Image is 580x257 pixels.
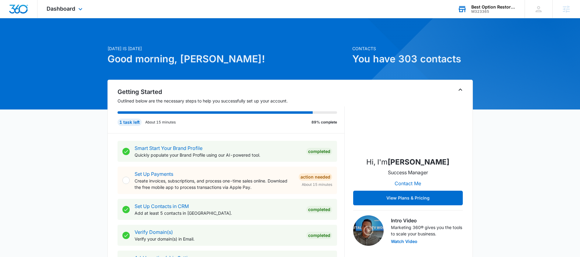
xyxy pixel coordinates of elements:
[352,45,473,52] p: Contacts
[353,191,463,205] button: View Plans & Pricing
[311,120,337,125] p: 89% complete
[107,52,349,66] h1: Good morning, [PERSON_NAME]!
[118,87,345,96] h2: Getting Started
[145,120,176,125] p: About 15 minutes
[388,169,428,176] p: Success Manager
[135,203,189,209] a: Set Up Contacts in CRM
[118,98,345,104] p: Outlined below are the necessary steps to help you successfully set up your account.
[391,239,417,244] button: Watch Video
[471,5,516,9] div: account name
[391,224,463,237] p: Marketing 360® gives you the tools to scale your business.
[391,217,463,224] h3: Intro Video
[353,215,384,246] img: Intro Video
[306,232,332,239] div: Completed
[299,173,332,181] div: Action Needed
[302,182,332,187] span: About 15 minutes
[388,176,427,191] button: Contact Me
[352,52,473,66] h1: You have 303 contacts
[135,210,301,216] p: Add at least 5 contacts in [GEOGRAPHIC_DATA].
[135,145,202,151] a: Smart Start Your Brand Profile
[306,206,332,213] div: Completed
[135,178,294,190] p: Create invoices, subscriptions, and process one-time sales online. Download the free mobile app t...
[471,9,516,14] div: account id
[135,229,173,235] a: Verify Domain(s)
[135,152,301,158] p: Quickly populate your Brand Profile using our AI-powered tool.
[306,148,332,155] div: Completed
[135,236,301,242] p: Verify your domain(s) in Email.
[457,86,464,93] button: Toggle Collapse
[47,5,75,12] span: Dashboard
[388,158,449,166] strong: [PERSON_NAME]
[366,157,449,168] p: Hi, I'm
[135,171,173,177] a: Set Up Payments
[107,45,349,52] p: [DATE] is [DATE]
[118,119,142,126] div: 1 task left
[378,91,438,152] img: Kaitlyn Brunswig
